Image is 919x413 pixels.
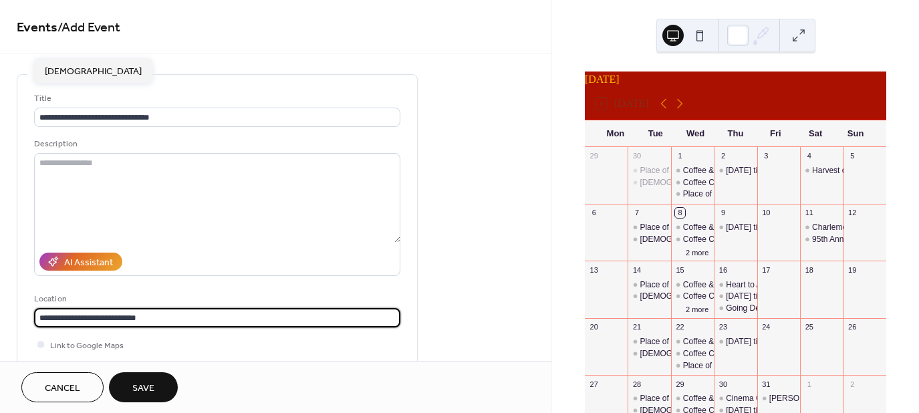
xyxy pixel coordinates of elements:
[671,348,714,360] div: Coffee Club
[835,120,876,147] div: Sun
[589,322,599,332] div: 20
[640,234,752,245] div: [DEMOGRAPHIC_DATA] Circle
[683,234,725,245] div: Coffee Club
[640,222,704,233] div: Place of Welcome
[761,322,771,332] div: 24
[675,379,685,389] div: 29
[589,151,599,161] div: 29
[726,303,776,314] div: Going Deeper
[726,279,767,291] div: Heart to Art
[628,165,670,176] div: Place of Welcome
[64,256,113,270] div: AI Assistant
[632,208,642,218] div: 7
[726,222,769,233] div: [DATE] time
[45,382,80,396] span: Cancel
[17,15,57,41] a: Events
[718,322,728,332] div: 23
[671,234,714,245] div: Coffee Club
[800,234,843,245] div: 95th Anniversary Afternoon Tea
[683,336,734,348] div: Coffee & Craft
[847,208,858,218] div: 12
[847,322,858,332] div: 26
[847,379,858,389] div: 2
[21,372,104,402] button: Cancel
[628,279,670,291] div: Place of Welcome
[683,188,748,200] div: Place of Welcome
[39,253,122,271] button: AI Assistant
[804,265,814,275] div: 18
[671,336,714,348] div: Coffee & Craft
[683,177,725,188] div: Coffee Club
[671,165,714,176] div: Coffee & Craft
[636,120,676,147] div: Tue
[714,393,757,404] div: Cinema Club
[812,222,910,233] div: Charlemont Coffee Morning
[596,120,636,147] div: Mon
[675,265,685,275] div: 15
[675,151,685,161] div: 1
[726,393,772,404] div: Cinema Club
[683,222,734,233] div: Coffee & Craft
[640,177,752,188] div: [DEMOGRAPHIC_DATA] Circle
[714,336,757,348] div: Thursday time
[675,208,685,218] div: 8
[640,291,752,302] div: [DEMOGRAPHIC_DATA] Circle
[718,265,728,275] div: 16
[680,303,714,314] button: 2 more
[683,393,734,404] div: Coffee & Craft
[632,265,642,275] div: 14
[640,348,752,360] div: [DEMOGRAPHIC_DATA] Circle
[109,372,178,402] button: Save
[34,137,398,151] div: Description
[45,64,142,78] span: [DEMOGRAPHIC_DATA]
[34,69,94,83] span: Event details
[683,291,725,302] div: Coffee Club
[50,339,124,353] span: Link to Google Maps
[761,208,771,218] div: 10
[683,165,734,176] div: Coffee & Craft
[585,72,886,88] div: [DATE]
[628,177,670,188] div: Ladies Circle
[757,393,800,404] div: Wesley Ladies Circle
[589,208,599,218] div: 6
[628,291,670,302] div: Ladies Circle
[800,222,843,233] div: Charlemont Coffee Morning
[716,120,756,147] div: Thu
[640,279,704,291] div: Place of Welcome
[718,151,728,161] div: 2
[628,234,670,245] div: Ladies Circle
[800,165,843,176] div: Harvest of Talents
[761,151,771,161] div: 3
[589,265,599,275] div: 13
[671,222,714,233] div: Coffee & Craft
[589,379,599,389] div: 27
[34,92,398,106] div: Title
[847,151,858,161] div: 5
[676,120,716,147] div: Wed
[804,151,814,161] div: 4
[714,279,757,291] div: Heart to Art
[761,265,771,275] div: 17
[683,348,725,360] div: Coffee Club
[628,336,670,348] div: Place of Welcome
[671,393,714,404] div: Coffee & Craft
[847,265,858,275] div: 19
[718,208,728,218] div: 9
[671,188,714,200] div: Place of Welcome
[804,208,814,218] div: 11
[804,322,814,332] div: 25
[675,322,685,332] div: 22
[632,322,642,332] div: 21
[671,291,714,302] div: Coffee Club
[726,165,769,176] div: [DATE] time
[683,360,748,372] div: Place of Welcome
[628,348,670,360] div: Ladies Circle
[804,379,814,389] div: 1
[714,303,757,314] div: Going Deeper
[714,291,757,302] div: Thursday time
[714,165,757,176] div: Thursday time
[632,379,642,389] div: 28
[714,222,757,233] div: Thursday time
[795,120,835,147] div: Sat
